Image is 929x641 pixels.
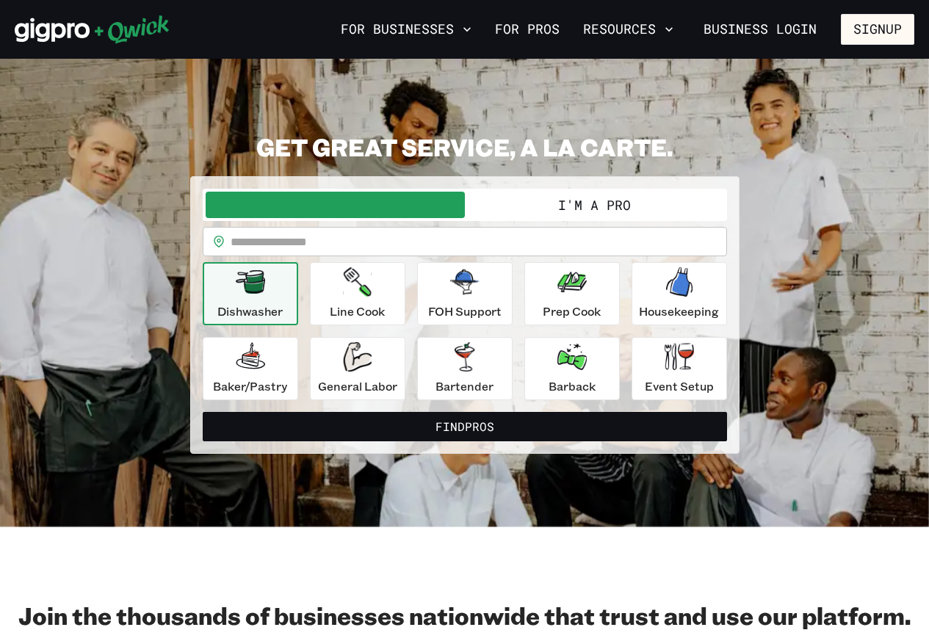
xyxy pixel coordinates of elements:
[213,377,287,395] p: Baker/Pastry
[435,377,494,395] p: Bartender
[841,14,914,45] button: Signup
[417,262,513,325] button: FOH Support
[549,377,596,395] p: Barback
[15,601,914,630] h2: Join the thousands of businesses nationwide that trust and use our platform.
[577,17,679,42] button: Resources
[310,262,405,325] button: Line Cook
[330,303,385,320] p: Line Cook
[632,337,727,400] button: Event Setup
[203,262,298,325] button: Dishwasher
[203,412,727,441] button: FindPros
[691,14,829,45] a: Business Login
[632,262,727,325] button: Housekeeping
[190,132,740,162] h2: GET GREAT SERVICE, A LA CARTE.
[524,262,620,325] button: Prep Cook
[217,303,283,320] p: Dishwasher
[543,303,601,320] p: Prep Cook
[428,303,502,320] p: FOH Support
[310,337,405,400] button: General Labor
[465,192,724,218] button: I'm a Pro
[639,303,719,320] p: Housekeeping
[524,337,620,400] button: Barback
[318,377,397,395] p: General Labor
[206,192,465,218] button: I'm a Business
[645,377,714,395] p: Event Setup
[203,337,298,400] button: Baker/Pastry
[335,17,477,42] button: For Businesses
[417,337,513,400] button: Bartender
[489,17,565,42] a: For Pros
